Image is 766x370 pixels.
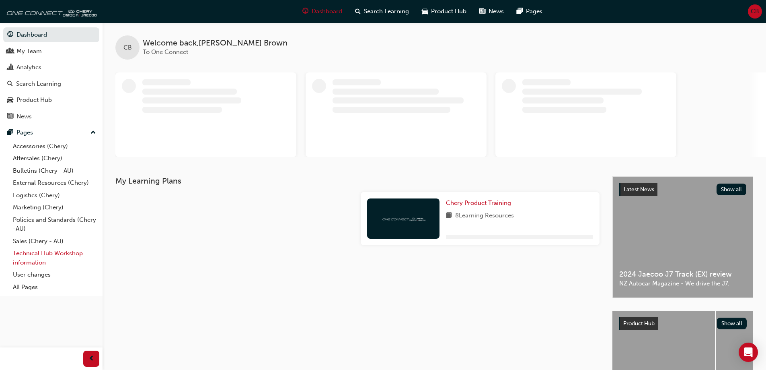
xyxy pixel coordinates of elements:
[431,7,466,16] span: Product Hub
[4,3,97,19] img: oneconnect
[88,354,94,364] span: prev-icon
[619,279,746,288] span: NZ Autocar Magazine - We drive the J7.
[510,3,549,20] a: pages-iconPages
[623,320,655,327] span: Product Hub
[7,113,13,120] span: news-icon
[619,270,746,279] span: 2024 Jaecoo J7 Track (EX) review
[422,6,428,17] span: car-icon
[612,176,753,298] a: Latest NewsShow all2024 Jaecoo J7 Track (EX) reviewNZ Autocar Magazine - We drive the J7.
[312,7,342,16] span: Dashboard
[3,27,99,42] a: Dashboard
[717,318,747,329] button: Show all
[526,7,542,16] span: Pages
[16,47,42,56] div: My Team
[619,183,746,196] a: Latest NewsShow all
[10,152,99,165] a: Aftersales (Chery)
[10,177,99,189] a: External Resources (Chery)
[479,6,485,17] span: news-icon
[446,198,514,208] a: Chery Product Training
[489,7,504,16] span: News
[446,211,452,221] span: book-icon
[7,48,13,55] span: people-icon
[115,176,600,186] h3: My Learning Plans
[3,44,99,59] a: My Team
[10,189,99,202] a: Logistics (Chery)
[7,129,13,136] span: pages-icon
[10,201,99,214] a: Marketing (Chery)
[473,3,510,20] a: news-iconNews
[748,4,762,19] button: CB
[3,125,99,140] button: Pages
[7,97,13,104] span: car-icon
[10,235,99,248] a: Sales (Chery - AU)
[16,63,41,72] div: Analytics
[123,43,132,52] span: CB
[3,109,99,124] a: News
[143,48,188,56] span: To One Connect
[455,211,514,221] span: 8 Learning Resources
[10,140,99,153] a: Accessories (Chery)
[381,215,425,222] img: oneconnect
[3,93,99,107] a: Product Hub
[296,3,349,20] a: guage-iconDashboard
[751,7,759,16] span: CB
[446,199,511,207] span: Chery Product Training
[7,31,13,39] span: guage-icon
[7,64,13,71] span: chart-icon
[16,112,32,121] div: News
[16,79,61,89] div: Search Learning
[143,39,288,48] span: Welcome back , [PERSON_NAME] Brown
[624,186,654,193] span: Latest News
[10,247,99,269] a: Technical Hub Workshop information
[619,317,747,330] a: Product HubShow all
[3,26,99,125] button: DashboardMy TeamAnalyticsSearch LearningProduct HubNews
[517,6,523,17] span: pages-icon
[7,81,13,88] span: search-icon
[3,60,99,75] a: Analytics
[717,184,747,195] button: Show all
[16,128,33,137] div: Pages
[16,95,52,105] div: Product Hub
[90,128,96,138] span: up-icon
[10,214,99,235] a: Policies and Standards (Chery -AU)
[10,269,99,281] a: User changes
[349,3,415,20] a: search-iconSearch Learning
[10,165,99,177] a: Bulletins (Chery - AU)
[302,6,308,17] span: guage-icon
[364,7,409,16] span: Search Learning
[739,343,758,362] div: Open Intercom Messenger
[10,281,99,294] a: All Pages
[3,76,99,91] a: Search Learning
[355,6,361,17] span: search-icon
[415,3,473,20] a: car-iconProduct Hub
